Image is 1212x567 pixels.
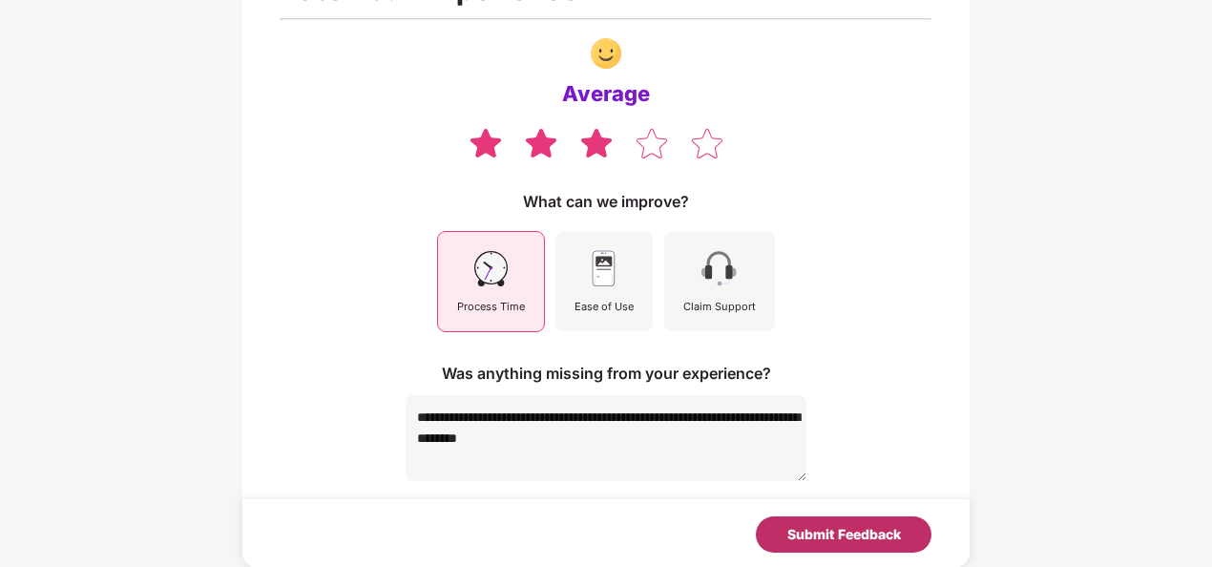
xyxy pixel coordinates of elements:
div: Average [562,80,650,107]
div: What can we improve? [523,191,689,212]
img: svg+xml;base64,PHN2ZyB4bWxucz0iaHR0cDovL3d3dy53My5vcmcvMjAwMC9zdmciIHdpZHRoPSIzOCIgaGVpZ2h0PSIzNS... [634,126,670,160]
img: svg+xml;base64,PHN2ZyB4bWxucz0iaHR0cDovL3d3dy53My5vcmcvMjAwMC9zdmciIHdpZHRoPSI0NSIgaGVpZ2h0PSI0NS... [698,247,741,290]
img: svg+xml;base64,PHN2ZyB4bWxucz0iaHR0cDovL3d3dy53My5vcmcvMjAwMC9zdmciIHdpZHRoPSIzOCIgaGVpZ2h0PSIzNS... [578,126,615,159]
div: Ease of Use [575,298,634,315]
img: svg+xml;base64,PHN2ZyB4bWxucz0iaHR0cDovL3d3dy53My5vcmcvMjAwMC9zdmciIHdpZHRoPSIzOCIgaGVpZ2h0PSIzNS... [523,126,559,159]
div: Process Time [457,298,525,315]
div: Was anything missing from your experience? [442,363,771,384]
img: svg+xml;base64,PHN2ZyBpZD0iR3JvdXBfNDI1MTIiIGRhdGEtbmFtZT0iR3JvdXAgNDI1MTIiIHhtbG5zPSJodHRwOi8vd3... [591,38,621,69]
div: Claim Support [683,298,756,315]
img: svg+xml;base64,PHN2ZyB4bWxucz0iaHR0cDovL3d3dy53My5vcmcvMjAwMC9zdmciIHdpZHRoPSI0NSIgaGVpZ2h0PSI0NS... [470,247,512,290]
img: svg+xml;base64,PHN2ZyB4bWxucz0iaHR0cDovL3d3dy53My5vcmcvMjAwMC9zdmciIHdpZHRoPSIzOCIgaGVpZ2h0PSIzNS... [468,126,504,159]
div: Submit Feedback [787,524,901,545]
img: svg+xml;base64,PHN2ZyB4bWxucz0iaHR0cDovL3d3dy53My5vcmcvMjAwMC9zdmciIHdpZHRoPSIzOCIgaGVpZ2h0PSIzNS... [689,126,725,160]
img: svg+xml;base64,PHN2ZyB4bWxucz0iaHR0cDovL3d3dy53My5vcmcvMjAwMC9zdmciIHdpZHRoPSI0NSIgaGVpZ2h0PSI0NS... [582,247,625,290]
